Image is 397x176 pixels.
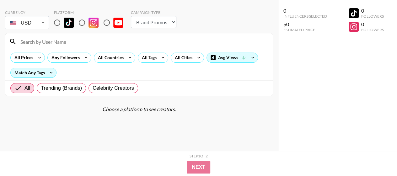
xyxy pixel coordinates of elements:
iframe: Drift Widget Chat Controller [366,145,389,168]
div: 0 [361,21,384,27]
div: USD [6,17,48,28]
input: Search by User Name [17,37,269,47]
div: Choose a platform to see creators. [5,106,273,112]
div: All Prices [11,53,35,62]
div: Followers [361,14,384,19]
div: 0 [283,8,327,14]
span: Trending (Brands) [41,84,82,92]
div: Any Followers [48,53,81,62]
div: All Tags [138,53,158,62]
img: TikTok [64,18,74,28]
button: Next [187,161,210,173]
div: Influencers Selected [283,14,327,19]
span: All [24,84,30,92]
div: Avg Views [207,53,258,62]
img: Instagram [89,18,99,28]
div: Match Any Tags [11,68,56,77]
div: Campaign Type [131,10,176,15]
span: Celebrity Creators [93,84,134,92]
div: Currency [5,10,49,15]
div: All Countries [94,53,125,62]
div: Platform [54,10,128,15]
img: YouTube [113,18,123,28]
div: All Cities [171,53,194,62]
div: 0 [361,8,384,14]
div: $0 [283,21,327,27]
div: Estimated Price [283,27,327,32]
div: Followers [361,27,384,32]
div: Step 1 of 2 [190,154,208,158]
